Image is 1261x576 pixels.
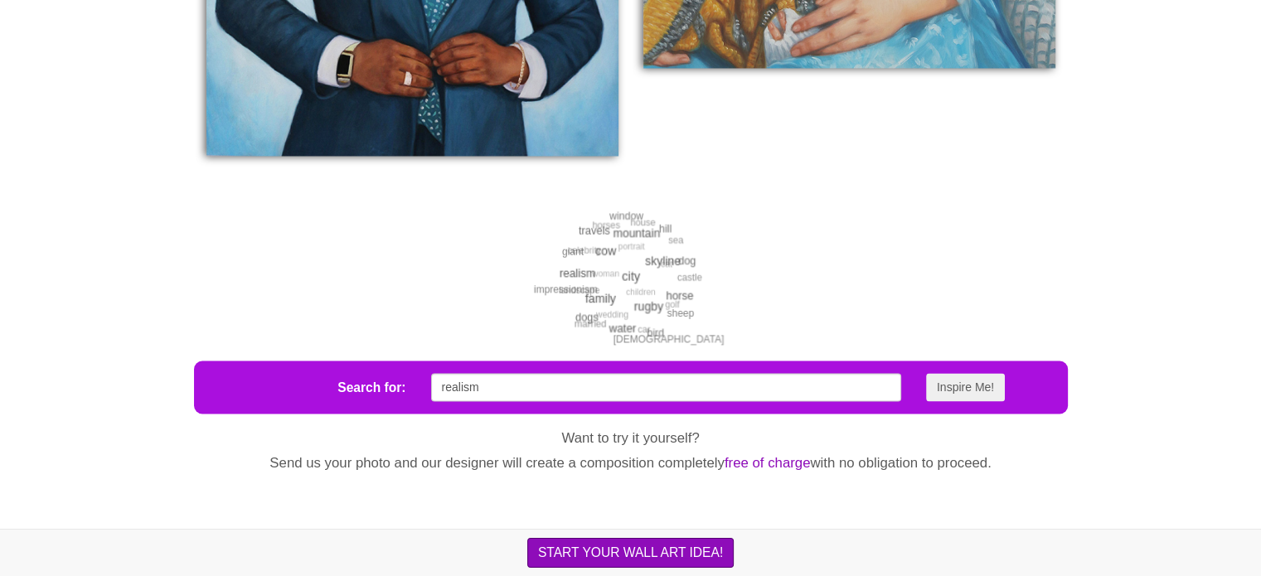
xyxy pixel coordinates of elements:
span: window [609,209,643,224]
span: [DEMOGRAPHIC_DATA] [613,332,724,346]
button: START YOUR WALL ART IDEA! [527,538,734,568]
span: wedding [595,308,628,321]
button: Inspire Me! [926,373,1005,401]
span: married [574,317,606,331]
span: skyline [644,253,680,269]
span: impressionism [533,283,597,297]
span: car [638,323,650,336]
p: Want to try it yourself? Send us your photo and our designer will create a composition completely... [206,426,1055,475]
label: Search for: [337,379,405,397]
span: realism [559,266,594,282]
span: free of charge [725,455,811,471]
span: water [609,321,636,336]
span: mountain [613,225,660,242]
span: cow [594,243,615,259]
span: sheep [667,307,694,321]
span: city [621,268,639,285]
span: golf [665,298,679,311]
span: family [584,291,615,307]
span: portrait [618,240,644,253]
span: horses [592,219,620,232]
span: bird [647,326,664,341]
span: woman [592,268,619,280]
span: children [625,286,655,298]
span: dog [678,254,696,269]
span: landscape [558,284,599,297]
span: castle [677,271,701,284]
span: giant [561,244,583,259]
span: house [630,216,655,230]
span: rugby [633,298,663,315]
span: dogs [575,310,598,325]
span: travels [578,224,609,239]
span: celebrity [567,244,600,257]
span: hill [658,221,671,236]
span: horse [666,288,693,304]
span: sea [667,234,682,247]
